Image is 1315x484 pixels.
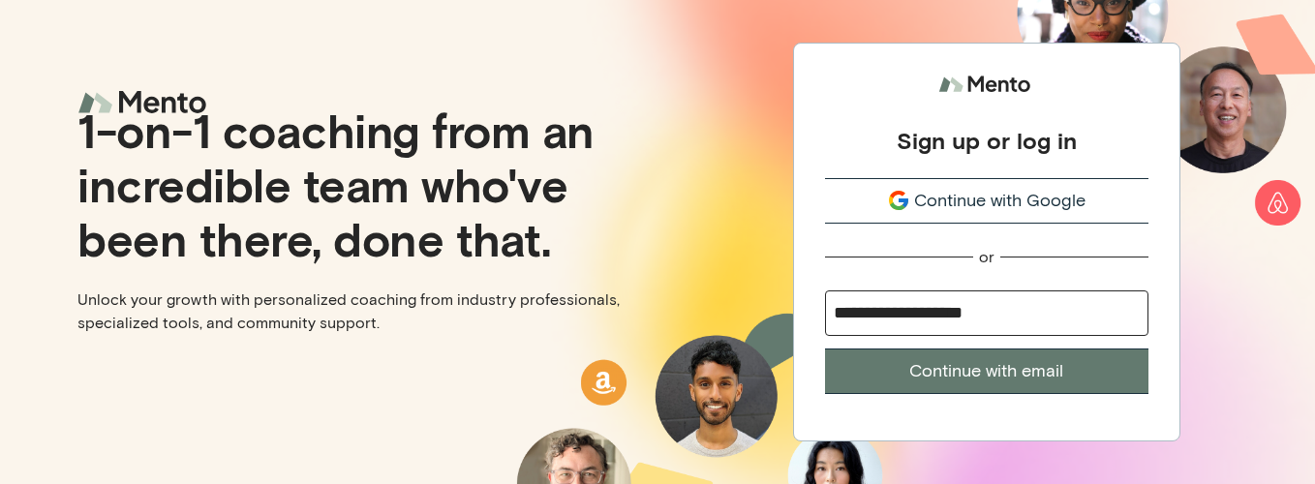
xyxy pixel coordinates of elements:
[938,67,1035,103] img: logo.svg
[979,247,994,267] div: or
[825,178,1148,224] button: Continue with Google
[897,126,1077,155] div: Sign up or log in
[825,348,1148,394] button: Continue with email
[914,188,1086,214] span: Continue with Google
[77,77,213,129] img: logo
[77,288,642,335] p: Unlock your growth with personalized coaching from industry professionals, specialized tools, and...
[77,103,642,265] p: 1-on-1 coaching from an incredible team who've been there, done that.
